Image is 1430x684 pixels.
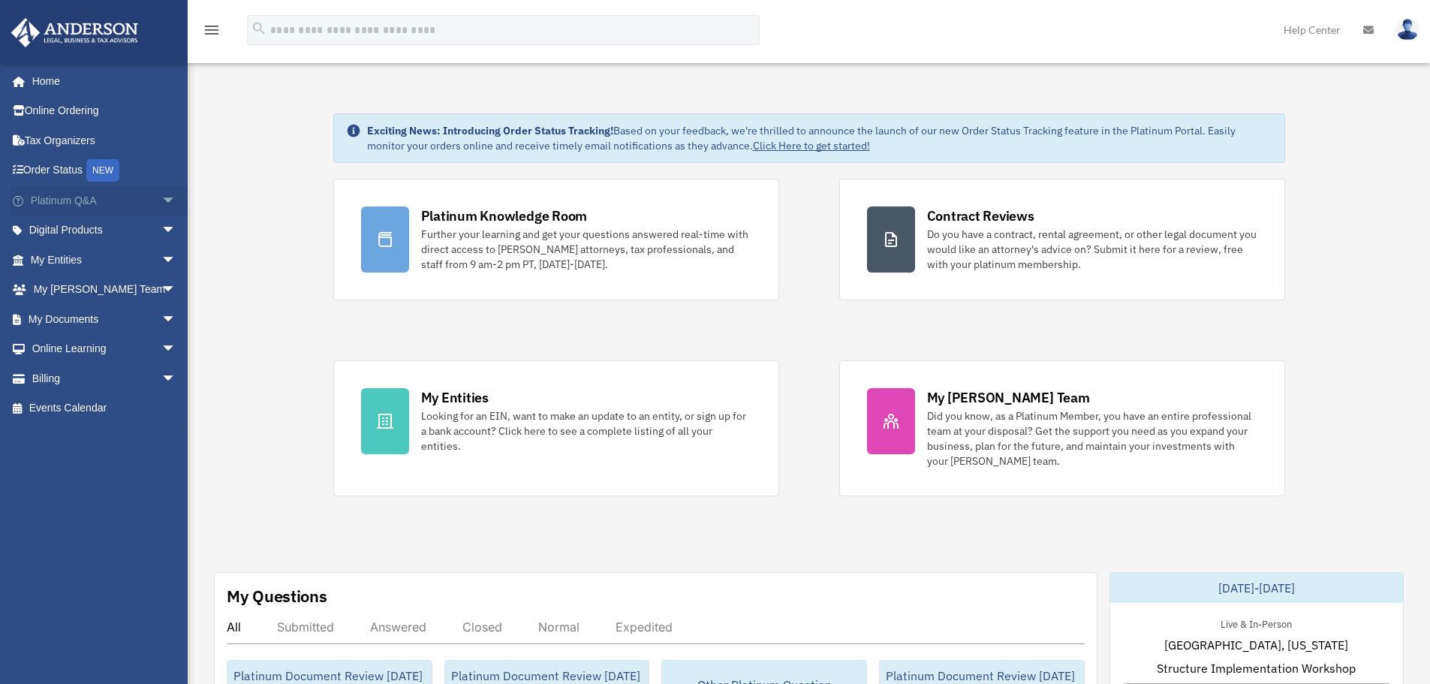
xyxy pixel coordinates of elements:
[421,408,751,453] div: Looking for an EIN, want to make an update to an entity, or sign up for a bank account? Click her...
[11,66,191,96] a: Home
[203,21,221,39] i: menu
[161,245,191,276] span: arrow_drop_down
[927,408,1257,469] div: Did you know, as a Platinum Member, you have an entire professional team at your disposal? Get th...
[1209,615,1304,631] div: Live & In-Person
[227,619,241,634] div: All
[462,619,502,634] div: Closed
[11,215,199,246] a: Digital Productsarrow_drop_down
[753,139,870,152] a: Click Here to get started!
[277,619,334,634] div: Submitted
[333,360,779,496] a: My Entities Looking for an EIN, want to make an update to an entity, or sign up for a bank accoun...
[367,124,613,137] strong: Exciting News: Introducing Order Status Tracking!
[11,96,199,126] a: Online Ordering
[11,334,199,364] a: Online Learningarrow_drop_down
[839,360,1285,496] a: My [PERSON_NAME] Team Did you know, as a Platinum Member, you have an entire professional team at...
[227,585,327,607] div: My Questions
[1396,19,1419,41] img: User Pic
[11,363,199,393] a: Billingarrow_drop_down
[11,245,199,275] a: My Entitiesarrow_drop_down
[161,363,191,394] span: arrow_drop_down
[333,179,779,300] a: Platinum Knowledge Room Further your learning and get your questions answered real-time with dire...
[421,388,489,407] div: My Entities
[161,304,191,335] span: arrow_drop_down
[161,275,191,306] span: arrow_drop_down
[161,185,191,216] span: arrow_drop_down
[11,393,199,423] a: Events Calendar
[421,206,588,225] div: Platinum Knowledge Room
[1157,659,1356,677] span: Structure Implementation Workshop
[11,304,199,334] a: My Documentsarrow_drop_down
[7,18,143,47] img: Anderson Advisors Platinum Portal
[11,275,199,305] a: My [PERSON_NAME] Teamarrow_drop_down
[927,227,1257,272] div: Do you have a contract, rental agreement, or other legal document you would like an attorney's ad...
[86,159,119,182] div: NEW
[11,185,199,215] a: Platinum Q&Aarrow_drop_down
[11,155,199,186] a: Order StatusNEW
[251,20,267,37] i: search
[11,125,199,155] a: Tax Organizers
[367,123,1272,153] div: Based on your feedback, we're thrilled to announce the launch of our new Order Status Tracking fe...
[538,619,580,634] div: Normal
[161,334,191,365] span: arrow_drop_down
[421,227,751,272] div: Further your learning and get your questions answered real-time with direct access to [PERSON_NAM...
[161,215,191,246] span: arrow_drop_down
[839,179,1285,300] a: Contract Reviews Do you have a contract, rental agreement, or other legal document you would like...
[1110,573,1403,603] div: [DATE]-[DATE]
[1164,636,1348,654] span: [GEOGRAPHIC_DATA], [US_STATE]
[370,619,426,634] div: Answered
[203,26,221,39] a: menu
[616,619,673,634] div: Expedited
[927,388,1090,407] div: My [PERSON_NAME] Team
[927,206,1034,225] div: Contract Reviews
